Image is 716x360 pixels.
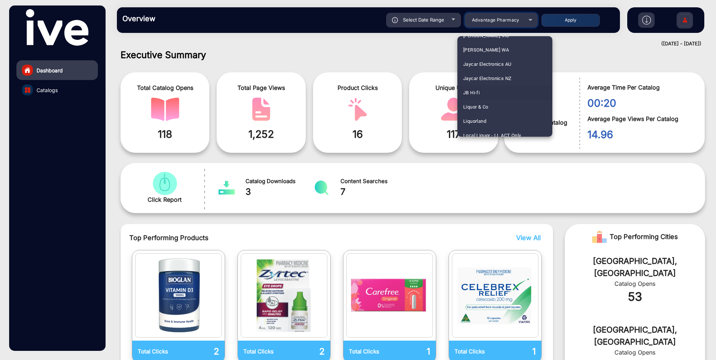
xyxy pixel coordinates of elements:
span: Jaycar Electronics NZ [463,71,512,86]
span: Jaycar Electronics AU [463,57,511,71]
span: Local Liquor - LL ACT Only [463,128,521,143]
span: JB Hi-fi [463,86,480,100]
span: Liquorland [463,114,486,128]
span: [PERSON_NAME] WA [463,43,509,57]
span: Liquor & Co [463,100,488,114]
